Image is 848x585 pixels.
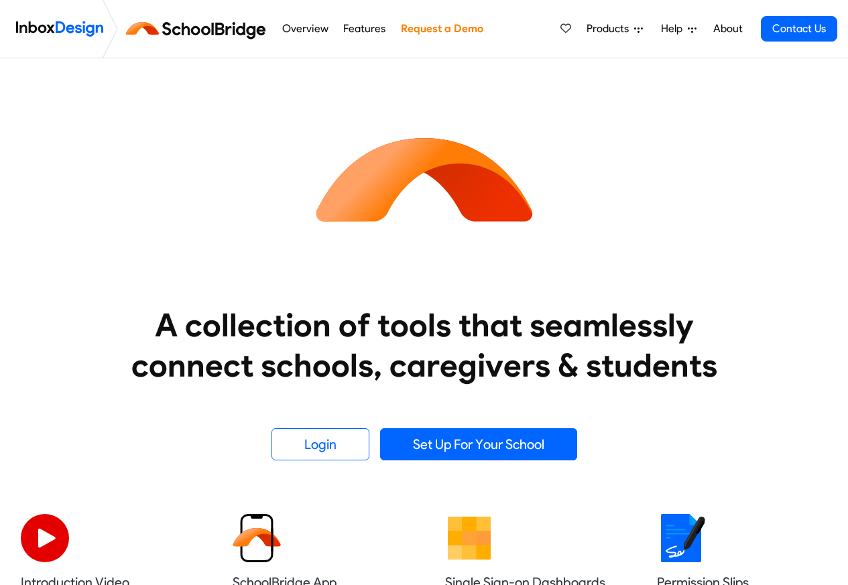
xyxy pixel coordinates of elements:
a: Overview [278,15,332,42]
a: Products [581,15,648,42]
img: 2022_01_18_icon_signature.svg [657,514,705,562]
span: Help [661,21,688,37]
a: Contact Us [761,16,837,42]
a: Set Up For Your School [380,428,577,460]
a: Help [656,15,702,42]
a: Features [340,15,389,42]
a: Login [271,428,369,460]
heading: A collection of tools that seamlessly connect schools, caregivers & students [106,305,743,385]
a: About [709,15,746,42]
span: Products [587,21,634,37]
img: schoolbridge logo [123,13,274,45]
img: 2022_07_11_icon_video_playback.svg [21,514,69,562]
a: Request a Demo [397,15,487,42]
img: icon_schoolbridge.svg [304,58,545,300]
img: 2022_01_13_icon_grid.svg [445,514,493,562]
img: 2022_01_13_icon_sb_app.svg [233,514,281,562]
